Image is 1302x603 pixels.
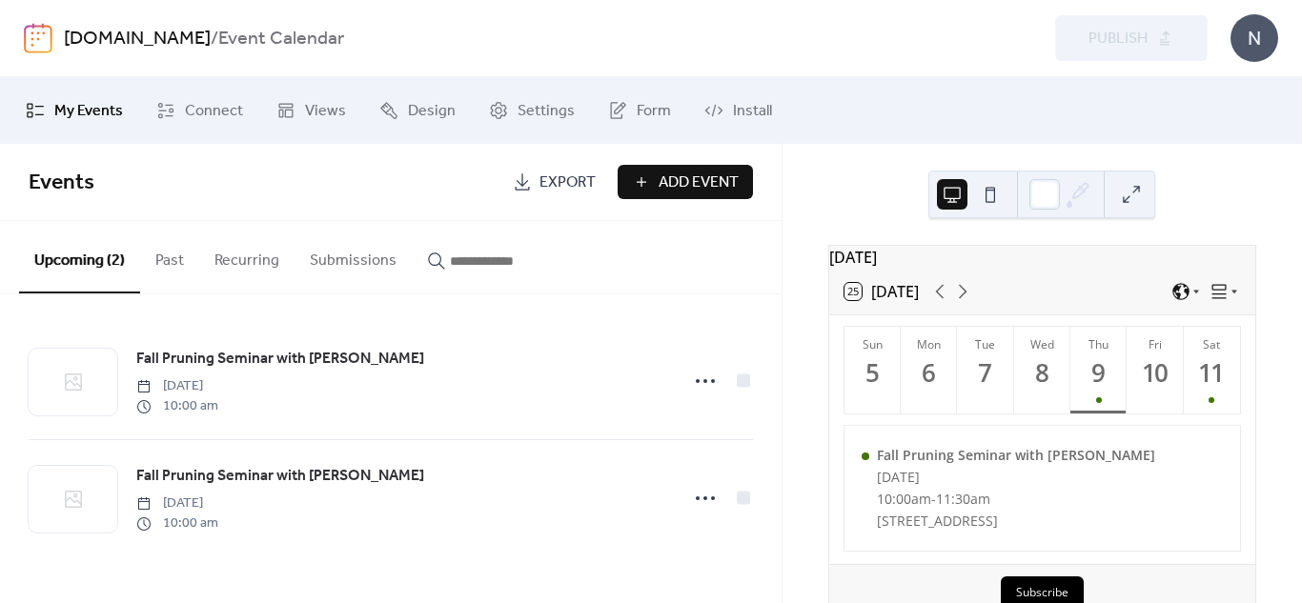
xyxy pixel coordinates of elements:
[136,465,424,488] span: Fall Pruning Seminar with [PERSON_NAME]
[733,100,772,123] span: Install
[1014,327,1070,413] button: Wed8
[11,85,137,136] a: My Events
[136,513,218,533] span: 10:00 am
[850,336,895,352] div: Sun
[295,221,412,291] button: Submissions
[475,85,589,136] a: Settings
[931,490,936,508] span: -
[1231,14,1278,62] div: N
[136,347,424,372] a: Fall Pruning Seminar with [PERSON_NAME]
[518,100,575,123] span: Settings
[408,100,456,123] span: Design
[140,221,199,291] button: Past
[957,327,1013,413] button: Tue7
[19,221,140,293] button: Upcoming (2)
[142,85,257,136] a: Connect
[1140,357,1171,389] div: 10
[838,278,926,305] button: 25[DATE]
[305,100,346,123] span: Views
[970,357,1002,389] div: 7
[1020,336,1065,352] div: Wed
[1132,336,1177,352] div: Fri
[829,246,1255,269] div: [DATE]
[1070,327,1127,413] button: Thu9
[136,376,218,396] span: [DATE]
[594,85,685,136] a: Form
[1190,336,1234,352] div: Sat
[136,396,218,416] span: 10:00 am
[1196,357,1228,389] div: 11
[877,512,1155,530] div: [STREET_ADDRESS]
[54,100,123,123] span: My Events
[218,21,344,57] b: Event Calendar
[963,336,1007,352] div: Tue
[659,171,739,194] span: Add Event
[877,446,1155,464] div: Fall Pruning Seminar with [PERSON_NAME]
[637,100,671,123] span: Form
[498,165,610,199] a: Export
[936,490,990,508] span: 11:30am
[262,85,360,136] a: Views
[1184,327,1240,413] button: Sat11
[185,100,243,123] span: Connect
[136,493,218,513] span: [DATE]
[136,464,424,489] a: Fall Pruning Seminar with [PERSON_NAME]
[1127,327,1183,413] button: Fri10
[877,490,931,508] span: 10:00am
[136,348,424,371] span: Fall Pruning Seminar with [PERSON_NAME]
[211,21,218,57] b: /
[877,468,1155,486] div: [DATE]
[539,171,596,194] span: Export
[365,85,470,136] a: Design
[24,23,52,53] img: logo
[690,85,786,136] a: Install
[199,221,295,291] button: Recurring
[29,162,94,204] span: Events
[857,357,888,389] div: 5
[1076,336,1121,352] div: Thu
[618,165,753,199] button: Add Event
[901,327,957,413] button: Mon6
[913,357,945,389] div: 6
[844,327,901,413] button: Sun5
[1027,357,1058,389] div: 8
[906,336,951,352] div: Mon
[64,21,211,57] a: [DOMAIN_NAME]
[1083,357,1114,389] div: 9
